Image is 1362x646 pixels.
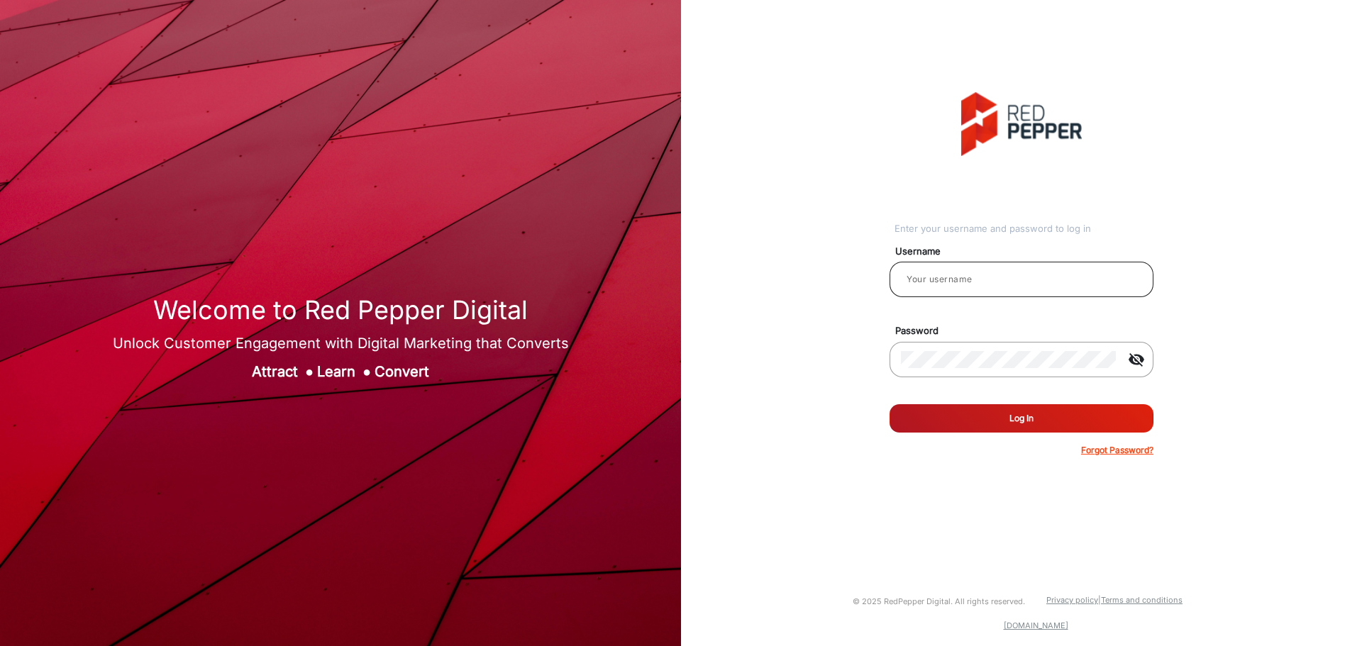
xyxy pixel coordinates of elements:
[895,222,1153,236] div: Enter your username and password to log in
[1046,595,1098,605] a: Privacy policy
[113,361,569,382] div: Attract Learn Convert
[1098,595,1101,605] a: |
[901,271,1142,288] input: Your username
[885,245,1170,259] mat-label: Username
[961,92,1082,156] img: vmg-logo
[113,333,569,354] div: Unlock Customer Engagement with Digital Marketing that Converts
[1119,351,1153,368] mat-icon: visibility_off
[885,324,1170,338] mat-label: Password
[305,363,314,380] span: ●
[113,295,569,325] h1: Welcome to Red Pepper Digital
[362,363,371,380] span: ●
[1081,444,1153,457] p: Forgot Password?
[1101,595,1183,605] a: Terms and conditions
[890,404,1153,433] button: Log In
[853,596,1025,606] small: © 2025 RedPepper Digital. All rights reserved.
[1004,620,1068,630] a: [DOMAIN_NAME]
